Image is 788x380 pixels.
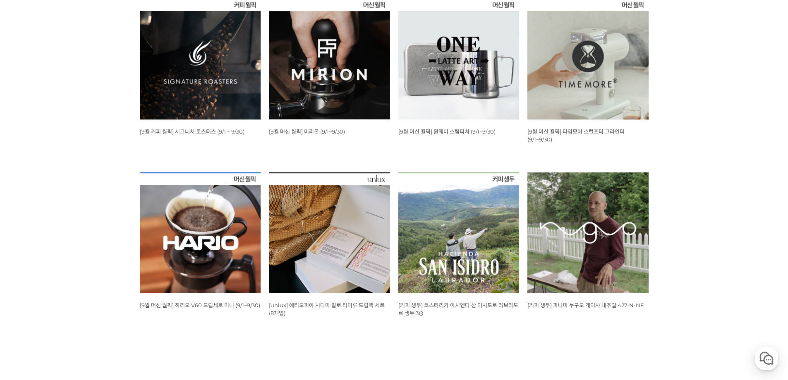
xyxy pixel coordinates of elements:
[527,302,644,308] a: [커피 생두] 파나마 누구오 게이샤 내추럴 427-N-NF
[527,128,625,143] a: [9월 머신 월픽] 타임모어 스컬프터 그라인더 (9/1~9/30)
[107,262,159,283] a: 설정
[269,128,345,135] a: [9월 머신 월픽] 미리온 (9/1~9/30)
[26,275,31,281] span: 홈
[55,262,107,283] a: 대화
[76,275,86,282] span: 대화
[140,302,260,308] a: [9월 머신 월픽] 하리오 V60 드립세트 미니 (9/1~9/30)
[269,302,385,316] a: [unlux] 에티오피아 시다마 알로 타미루 드립백 세트 (8개입)
[398,302,518,316] a: [커피 생두] 코스타리카 아시엔다 산 이시드로 라브라도르 생두 3종
[140,128,244,135] a: [9월 커피 월픽] 시그니쳐 로스터스 (9/1 ~ 9/30)
[398,172,520,294] img: 코스타리카 아시엔다 산 이시드로 라브라도르
[398,128,496,135] a: [9월 머신 월픽] 원웨이 스팀피쳐 (9/1~9/30)
[140,172,261,294] img: 9월 머신 월픽 하리오 V60 드립세트 미니
[128,275,138,281] span: 설정
[527,172,649,294] img: 파나마 누구오 게이샤 내추럴 427-N-NF
[269,172,390,294] img: [unlux] 에티오피아 시다마 알로 타미루 드립백 세트 (8개입)
[2,262,55,283] a: 홈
